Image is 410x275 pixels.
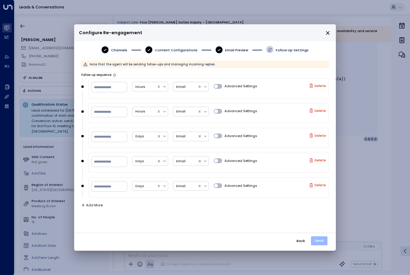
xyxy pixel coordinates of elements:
span: Advanced Settings [225,183,257,188]
span: Email Preview [225,48,248,52]
span: Content Configurations [155,48,197,52]
span: Advanced Settings [225,133,257,139]
button: Add More [81,203,103,207]
div: Note that the agent will be sending follow-ups and managing incoming replies [90,61,215,68]
label: Delete [309,133,326,138]
button: Back [292,236,309,246]
label: Delete [309,158,326,163]
span: Advanced Settings [225,158,257,163]
button: Send [311,236,327,245]
label: Delete [309,109,326,113]
button: Set the frequency and timing of follow-up emails the agent should send if there is no response fr... [113,73,116,76]
span: Advanced Settings [225,109,257,114]
label: Delete [309,84,326,88]
span: Channels [111,48,127,52]
span: Configure Re-engagement [79,29,142,36]
label: Delete [309,183,326,187]
button: close [325,30,330,36]
span: Follow Up Settings [276,48,309,52]
span: Advanced Settings [225,84,257,89]
label: Follow up sequence [81,73,111,77]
